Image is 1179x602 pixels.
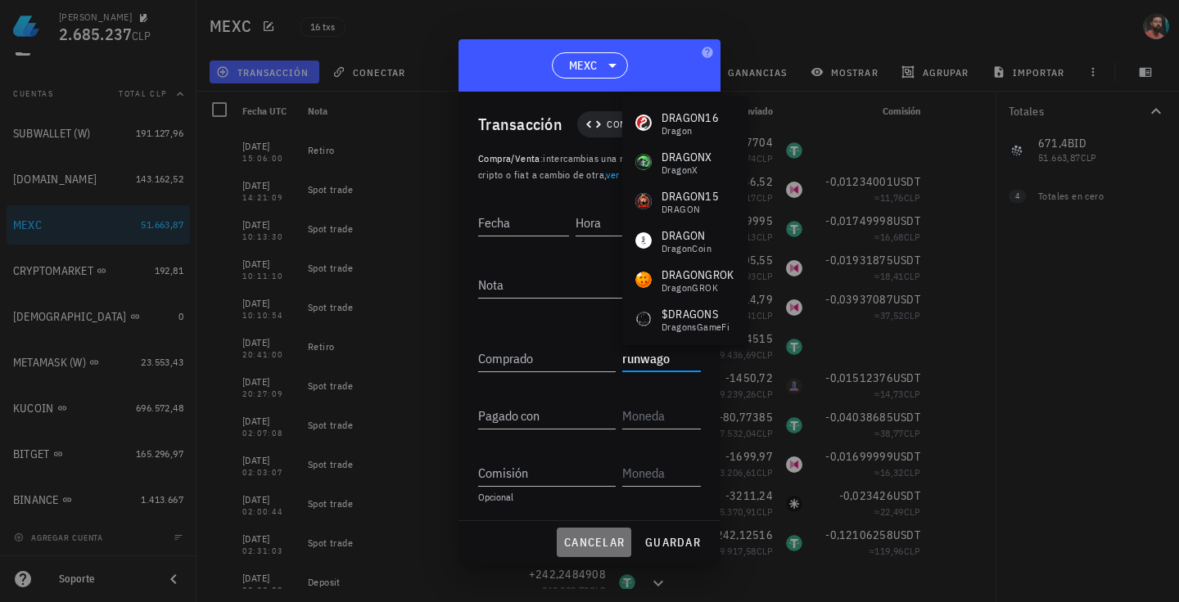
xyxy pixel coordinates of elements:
div: Opcional [478,492,701,502]
input: Moneda [622,402,698,429]
span: Compra/Venta [478,152,540,164]
p: : [478,150,701,183]
span: Compra/Venta [607,116,678,133]
div: DragonGROK [662,283,734,293]
div: $DRAGONS-icon [635,311,652,327]
div: DRAGON [662,227,711,244]
div: DRAGON15-icon [635,193,652,209]
div: DragonsGameFi [662,322,730,332]
span: cancelar [563,535,625,550]
div: DRAGONGROK [662,267,734,283]
button: cancelar [557,528,631,557]
div: DRAGON15 [662,188,719,204]
input: Moneda [622,345,698,371]
div: DRAGON-icon [635,232,652,249]
div: DRAGON16-icon [635,115,652,131]
input: Moneda [622,460,698,486]
span: MEXC [569,57,598,74]
button: guardar [638,528,707,557]
div: DRAGONX-icon [635,154,652,170]
div: DragonCoin [662,244,711,254]
span: intercambias una moneda, ya sea cripto o fiat a cambio de otra, . [478,152,687,181]
a: ver más [606,168,639,181]
div: Transacción [478,111,562,137]
div: DRAGONX [662,149,712,165]
div: DragonX [662,165,712,175]
div: Dragon [662,126,719,136]
div: DRAGONGROK-icon [635,272,652,288]
div: DRAGON16 [662,110,719,126]
span: guardar [644,535,701,550]
div: DRAGON [662,204,719,214]
div: $DRAGONS [662,306,730,322]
